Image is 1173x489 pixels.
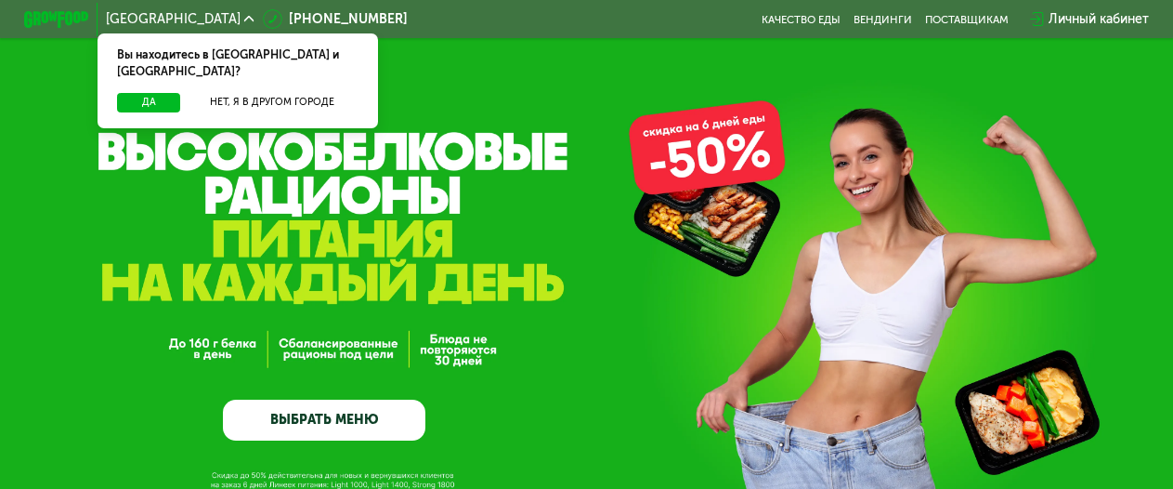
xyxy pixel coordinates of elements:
[117,93,180,112] button: Да
[98,33,378,92] div: Вы находитесь в [GEOGRAPHIC_DATA] и [GEOGRAPHIC_DATA]?
[1049,9,1149,29] div: Личный кабинет
[223,400,425,441] a: ВЫБРАТЬ МЕНЮ
[187,93,358,112] button: Нет, я в другом городе
[263,9,408,29] a: [PHONE_NUMBER]
[106,13,241,26] span: [GEOGRAPHIC_DATA]
[762,13,841,26] a: Качество еды
[854,13,912,26] a: Вендинги
[925,13,1009,26] div: поставщикам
